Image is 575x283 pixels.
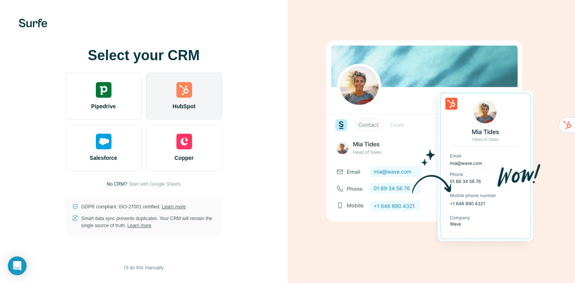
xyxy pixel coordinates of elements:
p: No CRM? [107,181,128,188]
h1: Select your CRM [66,48,222,63]
img: Surfe's logo [19,19,47,27]
span: HubSpot [172,102,195,110]
div: Open Intercom Messenger [8,256,27,275]
img: hubspot's logo [176,82,192,98]
span: I’ll do this manually [124,264,164,271]
p: GDPR compliant. ISO-27001 certified. [81,203,186,210]
span: Pipedrive [91,102,116,110]
img: pipedrive's logo [96,82,111,98]
span: Salesforce [90,154,117,162]
a: Learn more [128,223,151,228]
span: Copper [174,154,194,162]
p: Smart data sync prevents duplicates. Your CRM will remain the single source of truth. [81,215,216,229]
img: HUBSPOT image [322,28,541,255]
button: Start with Google Sheets [129,181,181,188]
img: salesforce's logo [96,134,111,149]
button: I’ll do this manually [119,262,169,274]
img: copper's logo [176,134,192,149]
a: Learn more [162,204,186,210]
